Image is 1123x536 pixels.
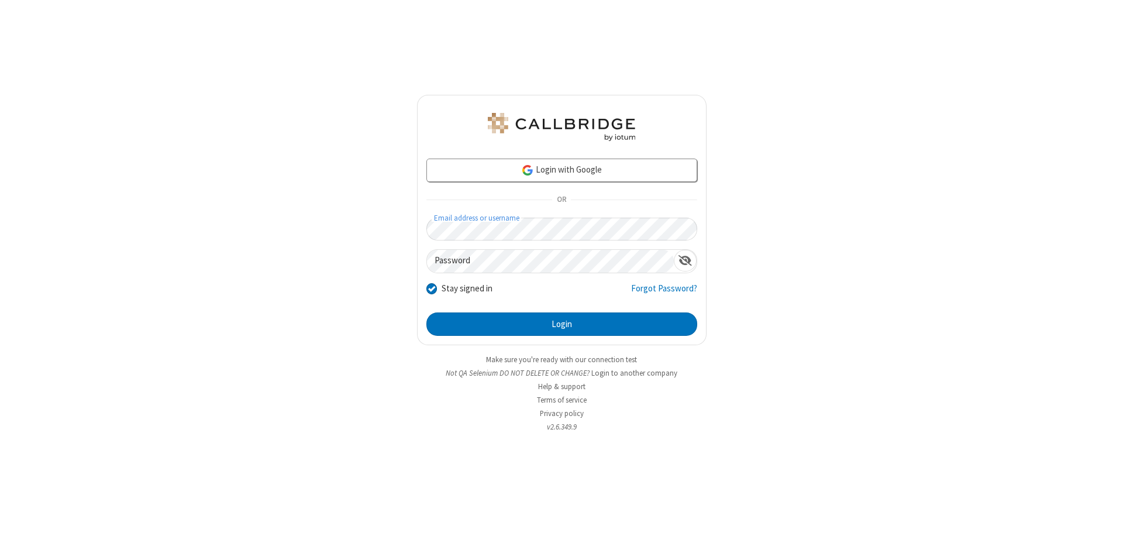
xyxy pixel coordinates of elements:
a: Help & support [538,382,585,391]
li: v2.6.349.9 [417,421,707,432]
a: Privacy policy [540,408,584,418]
a: Forgot Password? [631,282,697,304]
a: Terms of service [537,395,587,405]
button: Login [426,312,697,336]
a: Make sure you're ready with our connection test [486,355,637,365]
input: Email address or username [426,218,697,240]
iframe: Chat [1094,506,1114,528]
input: Password [427,250,674,273]
span: OR [552,192,571,208]
label: Stay signed in [442,282,492,296]
img: QA Selenium DO NOT DELETE OR CHANGE [485,113,638,141]
div: Show password [674,250,697,272]
a: Login with Google [426,159,697,182]
button: Login to another company [591,367,677,379]
li: Not QA Selenium DO NOT DELETE OR CHANGE? [417,367,707,379]
img: google-icon.png [521,164,534,177]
